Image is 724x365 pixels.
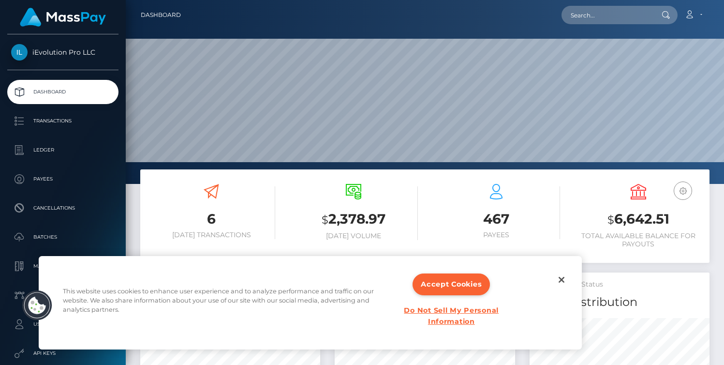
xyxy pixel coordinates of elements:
button: Do Not Sell My Personal Information [397,300,506,332]
p: API Keys [11,346,115,361]
button: Accept Cookies [413,274,490,295]
p: Payees [11,172,115,186]
h6: Payees [432,231,560,239]
p: Transactions [11,114,115,128]
a: Transactions [7,109,118,133]
a: Dashboard [7,80,118,104]
div: This website uses cookies to enhance user experience and to analyze performance and traffic on ou... [63,287,386,319]
p: Dashboard [11,85,115,99]
h3: 467 [432,210,560,228]
h5: Transactions Status [537,280,702,289]
h3: 6 [148,210,275,228]
button: Cookies [22,290,53,321]
a: Dashboard [141,5,181,25]
a: User Profile [7,312,118,336]
img: iEvolution Pro LLC [11,44,28,61]
div: Cookie banner [39,256,582,350]
h3: 2,378.97 [290,210,417,229]
a: Manage Users [7,254,118,278]
h6: Total Available Balance for Payouts [575,232,702,248]
a: Batches [7,225,118,249]
h6: [DATE] Volume [290,232,417,240]
div: Privacy [39,256,582,350]
small: $ [322,213,328,227]
p: Cancellations [11,201,115,215]
p: Links [11,288,115,303]
p: User Profile [11,317,115,332]
p: Ledger [11,143,115,157]
p: Batches [11,230,115,244]
small: $ [607,213,614,227]
img: MassPay Logo [20,8,106,27]
p: Manage Users [11,259,115,274]
span: iEvolution Pro LLC [7,48,118,57]
a: Ledger [7,138,118,162]
h6: [DATE] Transactions [148,231,275,239]
h3: 6,642.51 [575,210,702,229]
a: Payees [7,167,118,191]
h4: Daily Distribution [537,294,702,311]
button: Close [551,269,572,290]
a: Links [7,283,118,307]
a: Cancellations [7,196,118,220]
input: Search... [561,6,652,24]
